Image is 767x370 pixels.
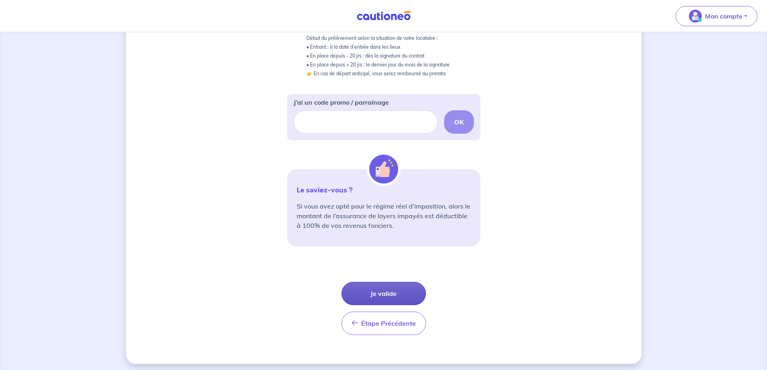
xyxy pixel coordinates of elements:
[294,97,389,107] p: J’ai un code promo / parrainage
[369,155,398,184] img: illu_alert_hand.svg
[341,282,426,305] button: Je valide
[297,201,471,230] p: Si vous avez opté pour le régime réel d’imposition, alors le montant de l’assurance de loyers imp...
[676,6,757,26] button: illu_account_valid_menu.svgMon compte
[361,319,416,327] span: Étape Précédente
[341,312,426,335] button: Étape Précédente
[705,11,742,21] p: Mon compte
[354,11,414,21] img: Cautioneo
[689,10,702,23] img: illu_account_valid_menu.svg
[297,185,471,195] p: Le saviez-vous ?
[306,34,461,78] p: Début du prélèvement selon la situation de votre locataire : • Entrant : à la date d’entrée dans ...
